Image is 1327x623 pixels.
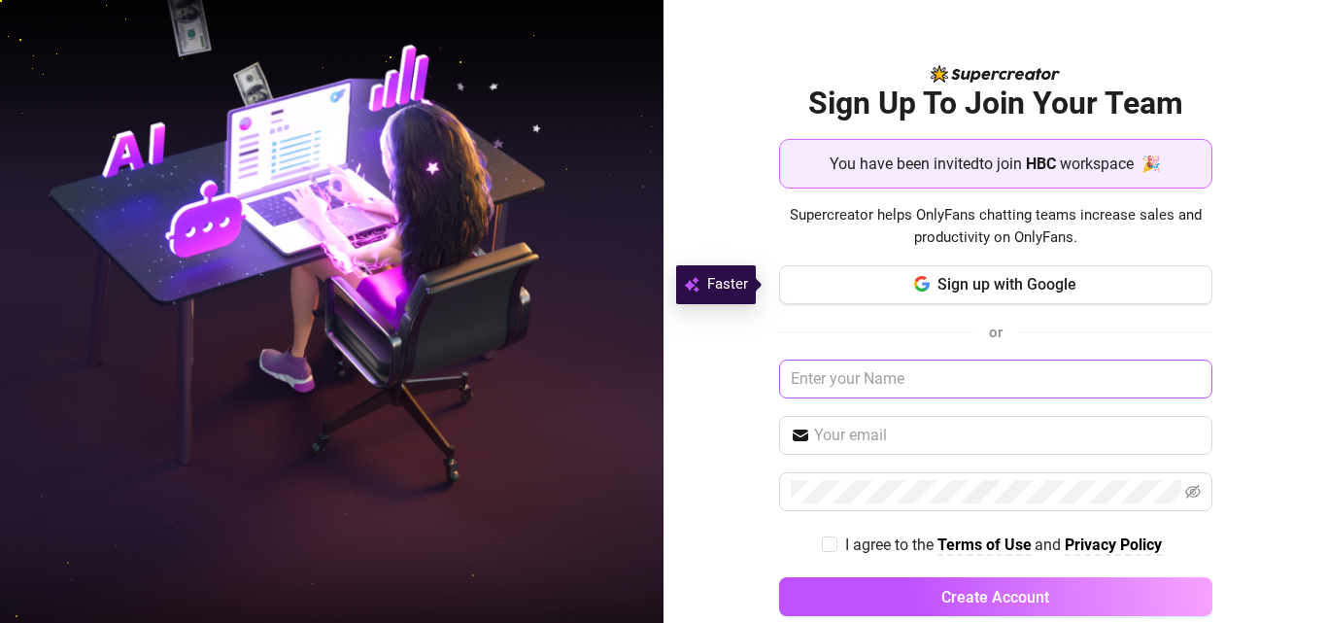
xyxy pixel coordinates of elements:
[779,204,1212,250] span: Supercreator helps OnlyFans chatting teams increase sales and productivity on OnlyFans.
[1185,484,1201,500] span: eye-invisible
[937,275,1076,294] span: Sign up with Google
[989,324,1003,341] span: or
[941,588,1049,606] span: Create Account
[830,152,1022,176] span: You have been invited to join
[814,424,1201,447] input: Your email
[937,536,1032,554] strong: Terms of Use
[931,65,1060,83] img: logo-BBDzfeDw.svg
[684,273,699,296] img: svg%3e
[779,360,1212,398] input: Enter your Name
[1065,536,1162,556] a: Privacy Policy
[707,273,748,296] span: Faster
[937,536,1032,556] a: Terms of Use
[779,265,1212,304] button: Sign up with Google
[779,84,1212,123] h2: Sign Up To Join Your Team
[779,577,1212,616] button: Create Account
[1065,536,1162,554] strong: Privacy Policy
[1035,536,1065,554] span: and
[1060,152,1161,176] span: workspace 🎉
[845,536,937,554] span: I agree to the
[1026,155,1056,173] strong: HBC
